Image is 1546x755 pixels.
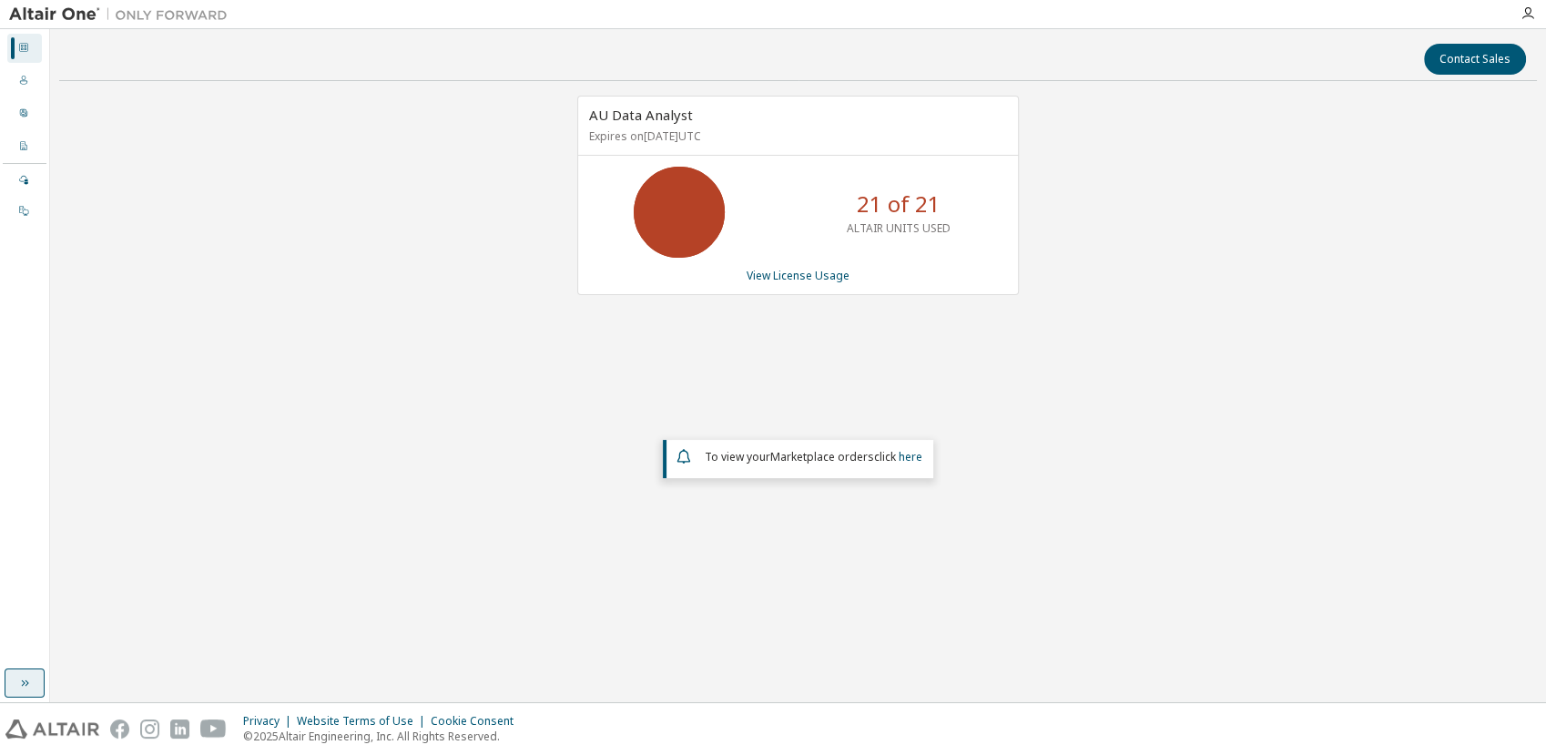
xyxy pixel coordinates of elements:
p: 21 of 21 [857,189,941,219]
p: Expires on [DATE] UTC [589,128,1002,144]
span: AU Data Analyst [589,106,693,124]
p: © 2025 Altair Engineering, Inc. All Rights Reserved. [243,729,524,744]
p: ALTAIR UNITS USED [847,220,951,236]
div: Managed [7,166,42,195]
img: facebook.svg [110,719,129,739]
div: Users [7,66,42,96]
span: To view your click [705,449,922,464]
div: User Profile [7,99,42,128]
div: Website Terms of Use [297,714,431,729]
a: View License Usage [747,268,849,283]
a: here [899,449,922,464]
img: instagram.svg [140,719,159,739]
div: On Prem [7,197,42,226]
img: altair_logo.svg [5,719,99,739]
em: Marketplace orders [770,449,874,464]
img: youtube.svg [200,719,227,739]
div: Company Profile [7,132,42,161]
img: linkedin.svg [170,719,189,739]
div: Dashboard [7,34,42,63]
button: Contact Sales [1424,44,1526,75]
img: Altair One [9,5,237,24]
div: Cookie Consent [431,714,524,729]
div: Privacy [243,714,297,729]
